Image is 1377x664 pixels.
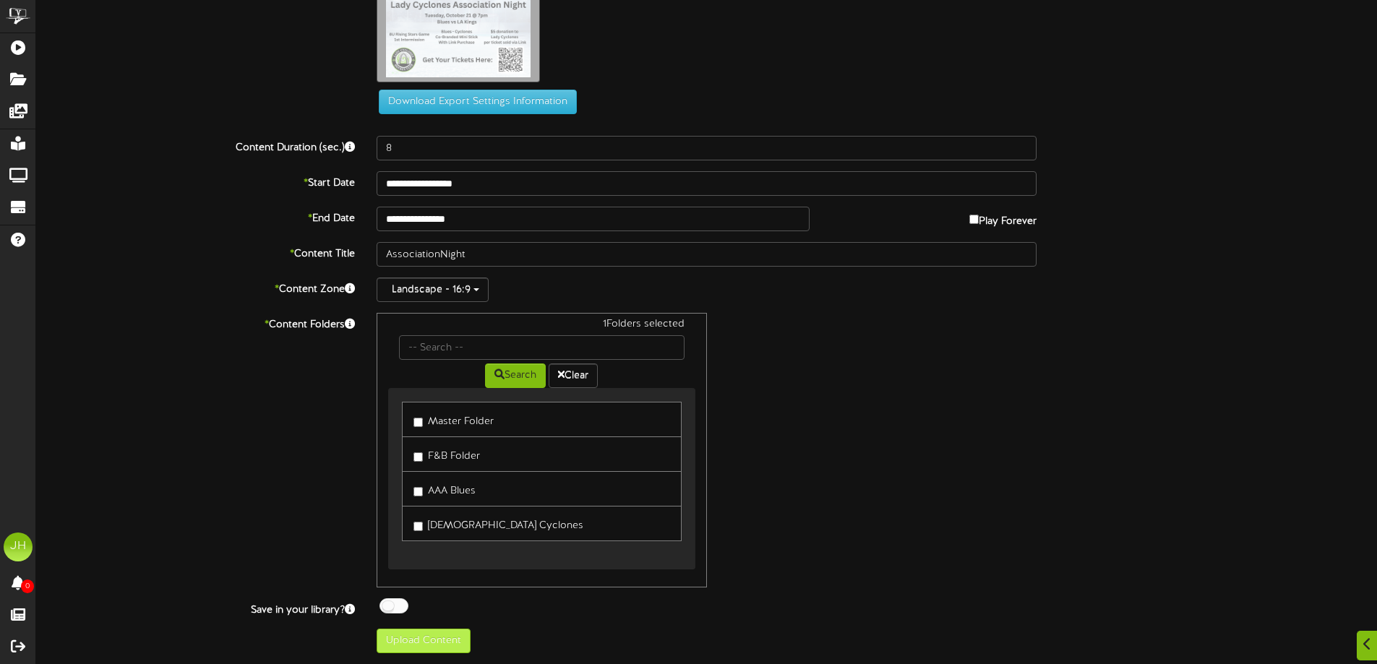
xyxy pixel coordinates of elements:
input: Master Folder [413,418,423,427]
label: Content Zone [25,277,366,297]
div: 1 Folders selected [388,317,695,335]
a: Download Export Settings Information [372,97,577,108]
button: Download Export Settings Information [379,90,577,114]
label: Start Date [25,171,366,191]
label: [DEMOGRAPHIC_DATA] Cyclones [413,514,583,533]
label: Master Folder [413,410,494,429]
label: F&B Folder [413,444,480,464]
label: Play Forever [969,207,1037,229]
input: [DEMOGRAPHIC_DATA] Cyclones [413,522,423,531]
input: -- Search -- [399,335,684,360]
input: F&B Folder [413,452,423,462]
label: AAA Blues [413,479,476,499]
label: Save in your library? [25,598,366,618]
button: Search [485,363,546,388]
label: Content Duration (sec.) [25,136,366,155]
button: Clear [549,363,598,388]
input: Title of this Content [377,242,1037,267]
label: Content Title [25,242,366,262]
button: Upload Content [377,629,471,653]
button: Landscape - 16:9 [377,277,489,302]
input: AAA Blues [413,487,423,496]
input: Play Forever [969,215,979,224]
label: Content Folders [25,313,366,332]
div: JH [4,533,33,561]
label: End Date [25,207,366,226]
span: 0 [21,579,34,593]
